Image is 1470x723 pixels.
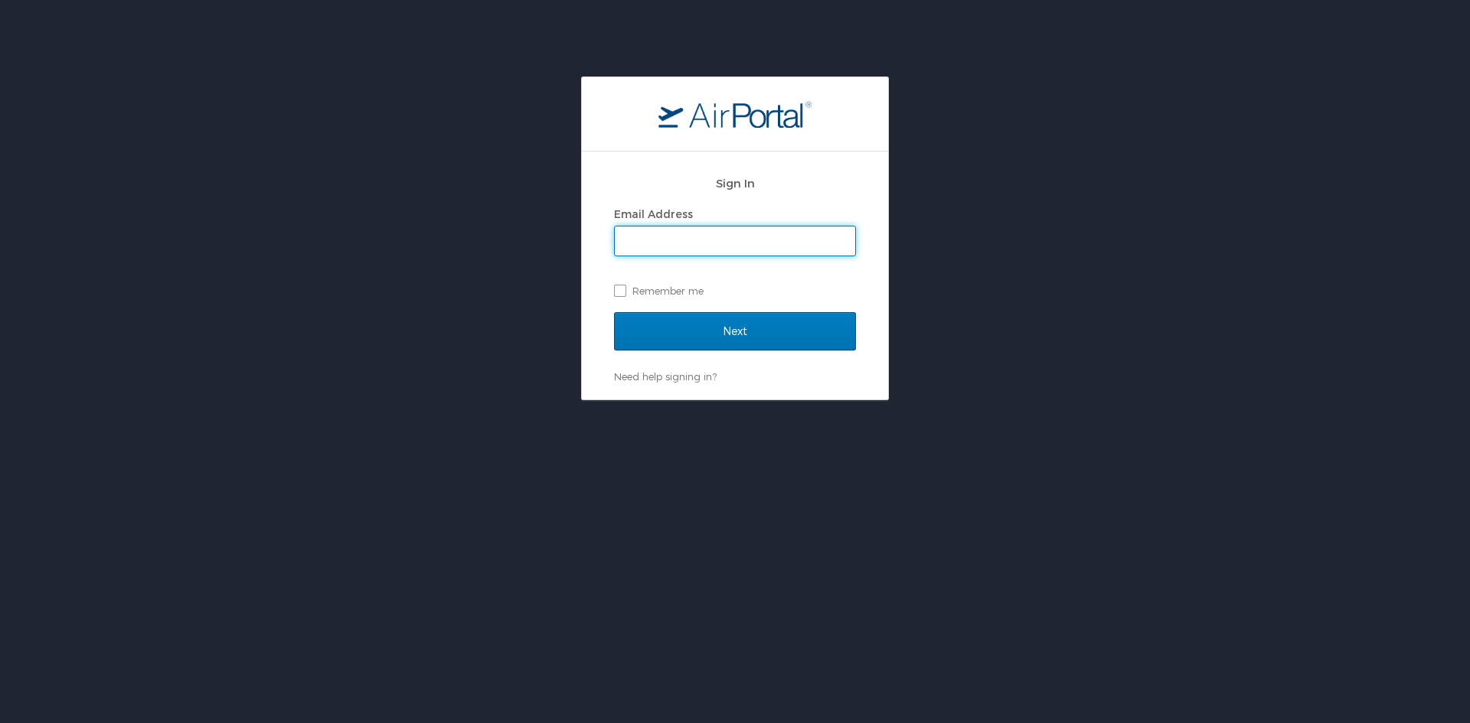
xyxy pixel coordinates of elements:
a: Need help signing in? [614,370,717,383]
input: Next [614,312,856,350]
label: Email Address [614,207,693,220]
label: Remember me [614,279,856,302]
img: logo [658,100,812,128]
h2: Sign In [614,174,856,192]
